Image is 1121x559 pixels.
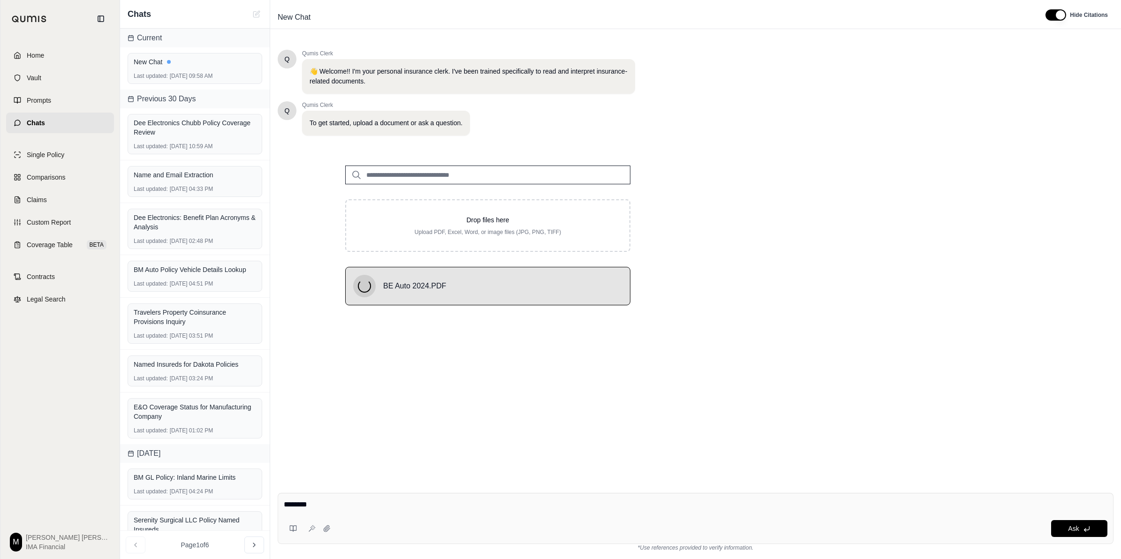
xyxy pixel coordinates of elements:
div: Travelers Property Coinsurance Provisions Inquiry [134,308,256,326]
div: Edit Title [274,10,1034,25]
span: Last updated: [134,237,168,245]
div: Current [120,29,270,47]
span: New Chat [274,10,314,25]
span: Claims [27,195,47,204]
div: [DATE] 01:02 PM [134,427,256,434]
a: Single Policy [6,144,114,165]
span: Contracts [27,272,55,281]
div: [DATE] 03:51 PM [134,332,256,340]
div: [DATE] 03:24 PM [134,375,256,382]
div: BM GL Policy: Inland Marine Limits [134,473,256,482]
a: Legal Search [6,289,114,310]
div: Name and Email Extraction [134,170,256,180]
div: BM Auto Policy Vehicle Details Lookup [134,265,256,274]
p: Drop files here [361,215,614,225]
span: Hello [285,54,290,64]
span: Last updated: [134,427,168,434]
span: Legal Search [27,295,66,304]
span: Coverage Table [27,240,73,249]
span: Page 1 of 6 [181,540,209,550]
span: Last updated: [134,143,168,150]
div: M [10,533,22,551]
a: Home [6,45,114,66]
a: Vault [6,68,114,88]
span: Chats [27,118,45,128]
span: Ask [1068,525,1079,532]
a: Custom Report [6,212,114,233]
div: [DATE] [120,444,270,463]
span: Qumis Clerk [302,50,635,57]
span: Custom Report [27,218,71,227]
a: Chats [6,113,114,133]
span: Last updated: [134,280,168,287]
div: Serenity Surgical LLC Policy Named Insureds [134,515,256,534]
span: Prompts [27,96,51,105]
div: Dee Electronics: Benefit Plan Acronyms & Analysis [134,213,256,232]
span: Hide Citations [1070,11,1108,19]
div: [DATE] 04:24 PM [134,488,256,495]
div: *Use references provided to verify information. [278,544,1113,551]
button: New Chat [251,8,262,20]
div: [DATE] 02:48 PM [134,237,256,245]
a: Prompts [6,90,114,111]
span: Last updated: [134,185,168,193]
div: Dee Electronics Chubb Policy Coverage Review [134,118,256,137]
span: Hello [285,106,290,115]
p: Upload PDF, Excel, Word, or image files (JPG, PNG, TIFF) [361,228,614,236]
button: Ask [1051,520,1107,537]
span: Last updated: [134,332,168,340]
img: Qumis Logo [12,15,47,23]
span: Qumis Clerk [302,101,470,109]
a: Coverage TableBETA [6,234,114,255]
span: Single Policy [27,150,64,159]
a: Comparisons [6,167,114,188]
span: Chats [128,8,151,21]
span: Last updated: [134,375,168,382]
div: [DATE] 10:59 AM [134,143,256,150]
span: Comparisons [27,173,65,182]
span: Last updated: [134,72,168,80]
div: E&O Coverage Status for Manufacturing Company [134,402,256,421]
a: Claims [6,189,114,210]
p: 👋 Welcome!! I'm your personal insurance clerk. I've been trained specifically to read and interpr... [310,67,628,86]
div: [DATE] 04:33 PM [134,185,256,193]
button: Collapse sidebar [93,11,108,26]
div: New Chat [134,57,256,67]
span: Last updated: [134,488,168,495]
span: Home [27,51,44,60]
div: [DATE] 04:51 PM [134,280,256,287]
div: Previous 30 Days [120,90,270,108]
span: [PERSON_NAME] [PERSON_NAME] [26,533,110,542]
span: BE Auto 2024.PDF [383,280,446,292]
a: Contracts [6,266,114,287]
div: Named Insureds for Dakota Policies [134,360,256,369]
div: [DATE] 09:58 AM [134,72,256,80]
span: BETA [87,240,106,249]
p: To get started, upload a document or ask a question. [310,118,462,128]
span: IMA Financial [26,542,110,551]
span: Vault [27,73,41,83]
